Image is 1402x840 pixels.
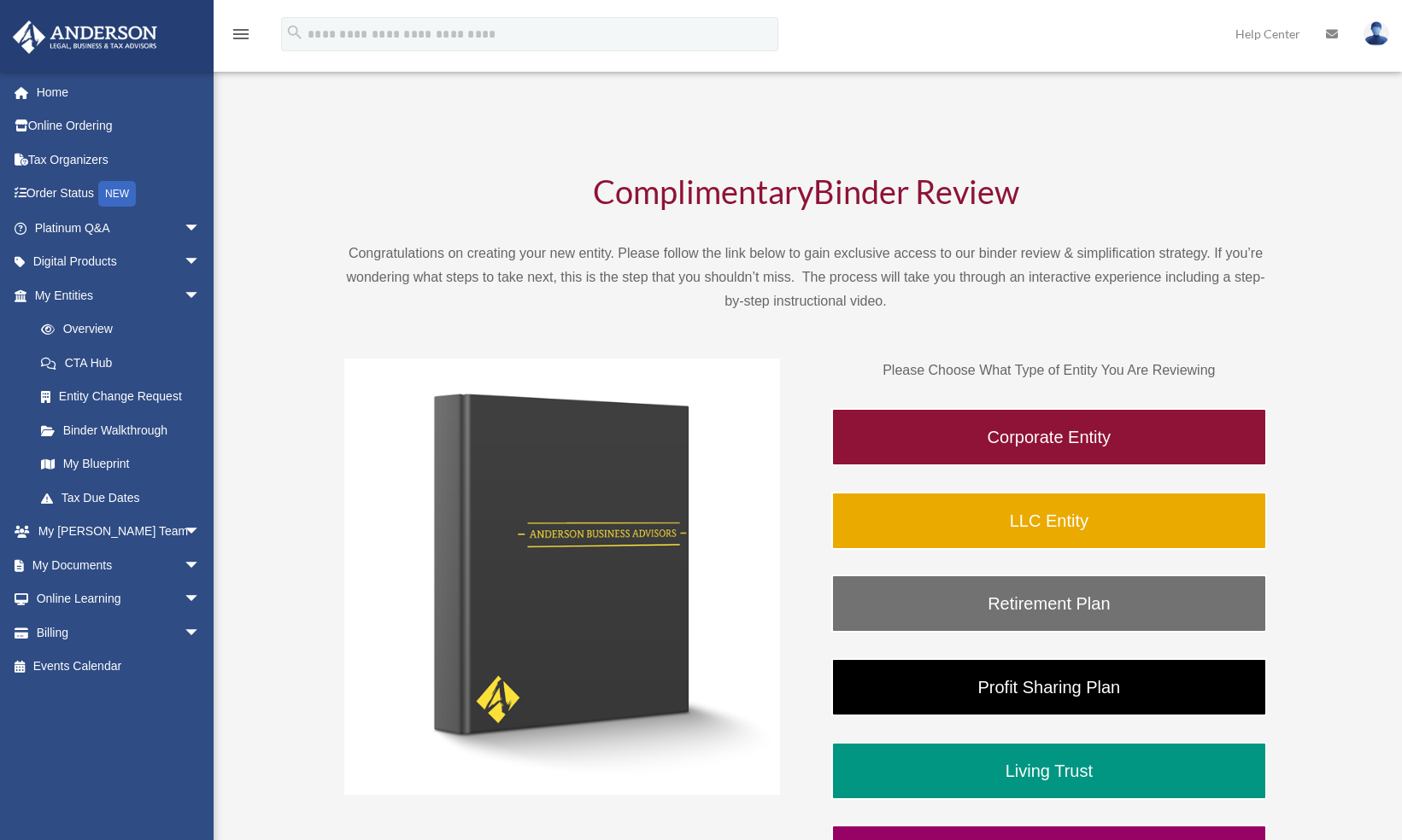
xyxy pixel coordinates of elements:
[593,172,813,211] span: Complimentary
[831,359,1267,382] p: Please Choose What Type of Entity You Are Reviewing
[831,658,1267,716] a: Profit Sharing Plan
[184,582,218,617] span: arrow_drop_down
[285,23,304,42] i: search
[12,109,226,143] a: Online Ordering
[344,242,1267,313] p: Congratulations on creating your new entity. Please follow the link below to gain exclusive acces...
[184,548,218,583] span: arrow_drop_down
[12,143,226,177] a: Tax Organizers
[12,211,226,245] a: Platinum Q&Aarrow_drop_down
[12,515,226,549] a: My [PERSON_NAME] Teamarrow_drop_down
[184,245,218,280] span: arrow_drop_down
[231,24,251,44] i: menu
[8,20,162,54] img: Anderson Advisors Platinum Portal
[184,615,218,650] span: arrow_drop_down
[831,575,1267,633] a: Retirement Plan
[24,481,226,515] a: Tax Due Dates
[831,408,1267,466] a: Corporate Entity
[24,413,218,447] a: Binder Walkthrough
[12,615,226,650] a: Billingarrow_drop_down
[184,515,218,550] span: arrow_drop_down
[24,380,226,414] a: Entity Change Request
[184,211,218,246] span: arrow_drop_down
[184,278,218,313] span: arrow_drop_down
[813,172,1019,211] span: Binder Review
[1364,21,1389,46] img: User Pic
[98,181,136,207] div: NEW
[24,346,226,380] a: CTA Hub
[12,177,226,212] a: Order StatusNEW
[231,30,251,44] a: menu
[12,548,226,582] a: My Documentsarrow_drop_down
[12,278,226,312] a: My Entitiesarrow_drop_down
[831,492,1267,550] a: LLC Entity
[12,582,226,616] a: Online Learningarrow_drop_down
[24,312,226,347] a: Overview
[12,245,226,279] a: Digital Productsarrow_drop_down
[12,75,226,109] a: Home
[24,447,226,481] a: My Blueprint
[12,650,226,684] a: Events Calendar
[831,742,1267,800] a: Living Trust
